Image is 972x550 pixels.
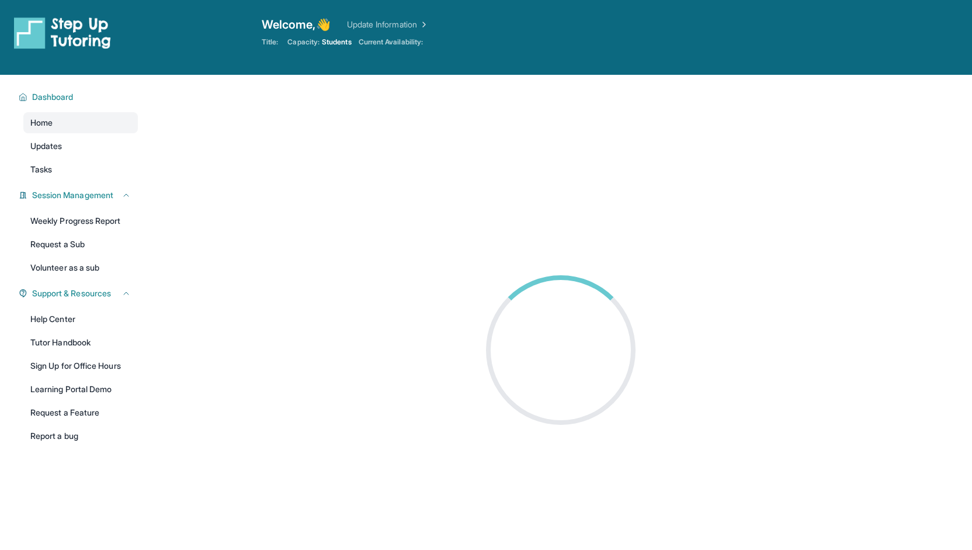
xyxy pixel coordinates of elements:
[287,37,320,47] span: Capacity:
[417,19,429,30] img: Chevron Right
[32,91,74,103] span: Dashboard
[27,91,131,103] button: Dashboard
[322,37,352,47] span: Students
[347,19,429,30] a: Update Information
[262,16,331,33] span: Welcome, 👋
[23,257,138,278] a: Volunteer as a sub
[23,210,138,231] a: Weekly Progress Report
[23,234,138,255] a: Request a Sub
[27,288,131,299] button: Support & Resources
[30,164,52,175] span: Tasks
[32,288,111,299] span: Support & Resources
[32,189,113,201] span: Session Management
[27,189,131,201] button: Session Management
[23,426,138,447] a: Report a bug
[23,159,138,180] a: Tasks
[23,332,138,353] a: Tutor Handbook
[30,140,63,152] span: Updates
[23,112,138,133] a: Home
[23,355,138,376] a: Sign Up for Office Hours
[14,16,111,49] img: logo
[23,379,138,400] a: Learning Portal Demo
[359,37,423,47] span: Current Availability:
[23,136,138,157] a: Updates
[262,37,278,47] span: Title:
[30,117,53,129] span: Home
[23,402,138,423] a: Request a Feature
[23,309,138,330] a: Help Center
